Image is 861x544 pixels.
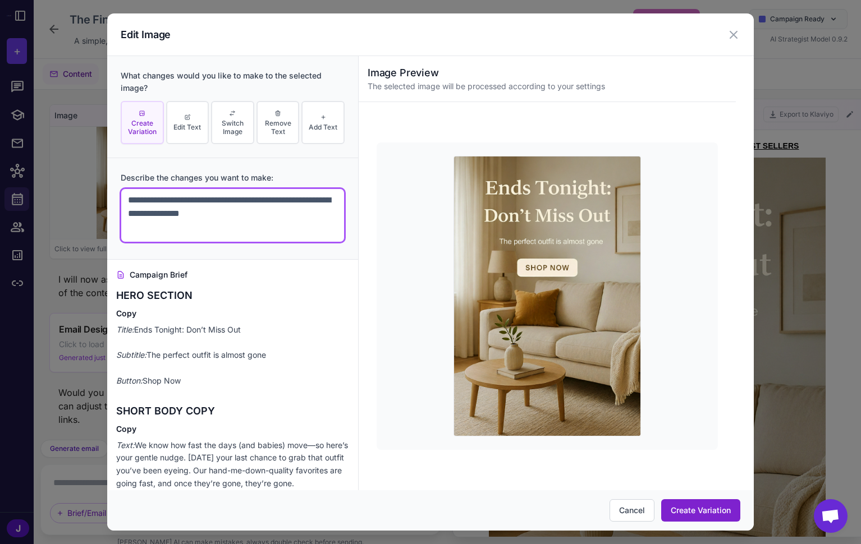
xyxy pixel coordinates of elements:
[368,80,727,93] p: The selected image will be processed according to your settings
[116,376,143,385] em: Button:
[173,123,201,131] span: Edit Text
[269,7,328,16] a: BEST SELLERS
[814,499,848,533] div: Open chat
[214,119,251,136] span: Switch Image
[121,101,164,144] button: Create Variation
[116,325,134,334] em: Title:
[211,101,254,144] button: Switch Image
[116,423,349,435] h4: Copy
[116,350,146,359] em: Subtitle:
[116,308,349,319] h4: Copy
[158,7,214,16] a: COLLECTIONS
[116,403,349,419] h3: SHORT BODY COPY
[301,101,345,144] button: Add Text
[257,101,300,144] button: Remove Text
[121,172,345,184] label: Describe the changes you want to make:
[63,7,85,16] a: SHOP
[166,101,209,144] button: Edit Text
[116,439,349,528] p: We know how fast the days (and babies) move—so here’s your gentle nudge. [DATE] your last chance ...
[610,499,654,522] button: Cancel
[661,499,740,522] button: Create Variation
[454,156,641,436] img: Ends Tonight: Don’t Miss Out
[121,70,345,94] div: What changes would you like to make to the selected image?
[260,119,296,136] span: Remove Text
[309,123,337,131] span: Add Text
[18,23,355,528] img: Ends Tonight: Don’t Miss Out
[116,288,349,303] h3: HERO SECTION
[116,324,349,388] p: Ends Tonight: Don’t Miss Out The perfect outfit is almost gone Shop Now
[124,119,161,136] span: Create Variation
[116,440,135,450] em: Text:
[116,269,349,281] h4: Campaign Brief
